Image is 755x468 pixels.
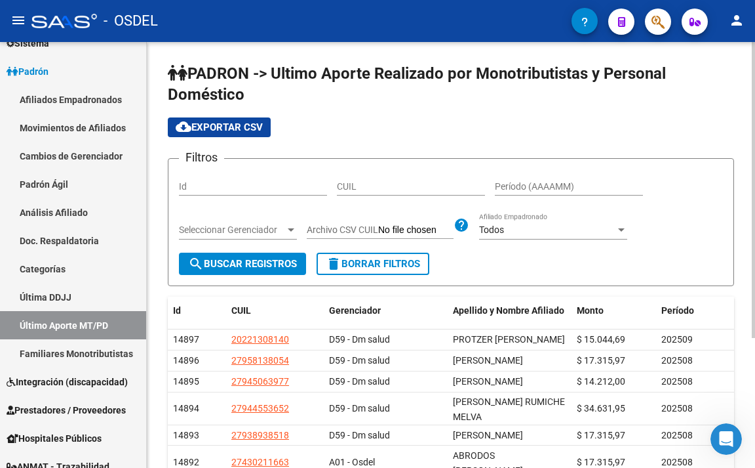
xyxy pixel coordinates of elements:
[231,430,289,440] span: 27938938518
[226,297,324,325] datatable-header-cell: CUIL
[577,457,625,467] span: $ 17.315,97
[577,430,625,440] span: $ 17.315,97
[131,347,262,400] button: Mensajes
[7,375,128,389] span: Integración (discapacidad)
[661,430,693,440] span: 202508
[179,224,285,236] span: Seleccionar Gerenciador
[324,297,448,325] datatable-header-cell: Gerenciador
[453,305,564,316] span: Apellido y Nombre Afiliado
[231,457,289,467] span: 27430211663
[231,334,289,345] span: 20221308140
[176,121,263,133] span: Exportar CSV
[577,403,625,414] span: $ 34.631,95
[7,403,126,417] span: Prestadores / Proveedores
[58,198,134,212] div: [PERSON_NAME]
[176,119,191,135] mat-icon: cloud_download
[173,430,199,440] span: 14893
[729,12,745,28] mat-icon: person
[577,334,625,345] span: $ 15.044,69
[577,376,625,387] span: $ 14.212,00
[173,376,199,387] span: 14895
[329,430,390,440] span: D59 - Dm salud
[14,174,248,223] div: Profile image for LudmilaIgualmente![PERSON_NAME]•Hace 1h
[168,297,226,325] datatable-header-cell: Id
[173,305,181,316] span: Id
[453,334,565,345] span: PROTZER [PERSON_NAME]
[661,334,693,345] span: 202509
[453,376,523,387] span: [PERSON_NAME]
[179,148,224,167] h3: Filtros
[7,431,102,446] span: Hospitales Públicos
[168,117,271,137] button: Exportar CSV
[454,217,469,233] mat-icon: help
[173,334,199,345] span: 14897
[326,256,341,272] mat-icon: delete
[26,116,236,138] p: Necesitás ayuda?
[58,186,114,196] span: Igualmente!
[231,376,289,387] span: 27945063977
[577,305,604,316] span: Monto
[453,396,565,422] span: [PERSON_NAME] RUMICHE MELVA
[326,258,420,270] span: Borrar Filtros
[10,12,26,28] mat-icon: menu
[27,185,53,211] div: Profile image for Ludmila
[661,355,693,366] span: 202508
[329,376,390,387] span: D59 - Dm salud
[179,253,306,275] button: Buscar Registros
[329,403,390,414] span: D59 - Dm salud
[571,297,656,325] datatable-header-cell: Monto
[656,297,734,325] datatable-header-cell: Período
[329,355,390,366] span: D59 - Dm salud
[661,305,694,316] span: Período
[710,423,742,455] iframe: Intercom live chat
[7,64,48,79] span: Padrón
[661,403,693,414] span: 202508
[577,355,625,366] span: $ 17.315,97
[661,376,693,387] span: 202508
[52,380,80,389] span: Inicio
[173,403,199,414] span: 14894
[137,198,180,212] div: • Hace 1h
[307,224,378,235] span: Archivo CSV CUIL
[173,457,199,467] span: 14892
[329,457,375,467] span: A01 - Osdel
[13,230,249,266] div: Envíanos un mensaje
[7,36,49,51] span: Sistema
[173,355,199,366] span: 14896
[329,305,381,316] span: Gerenciador
[27,165,235,179] div: Mensaje reciente
[175,380,218,389] span: Mensajes
[231,305,251,316] span: CUIL
[479,224,504,235] span: Todos
[27,241,219,255] div: Envíanos un mensaje
[188,256,204,272] mat-icon: search
[231,355,289,366] span: 27958138054
[378,224,454,236] input: Archivo CSV CUIL
[453,355,523,366] span: [PERSON_NAME]
[231,403,289,414] span: 27944553652
[104,7,158,35] span: - OSDEL
[26,93,236,116] p: Hola! Norma
[188,258,297,270] span: Buscar Registros
[448,297,571,325] datatable-header-cell: Apellido y Nombre Afiliado
[329,334,390,345] span: D59 - Dm salud
[13,154,249,223] div: Mensaje recienteProfile image for LudmilaIgualmente![PERSON_NAME]•Hace 1h
[168,64,666,104] span: PADRON -> Ultimo Aporte Realizado por Monotributistas y Personal Doméstico
[317,253,429,275] button: Borrar Filtros
[453,430,523,440] span: [PERSON_NAME]
[661,457,693,467] span: 202508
